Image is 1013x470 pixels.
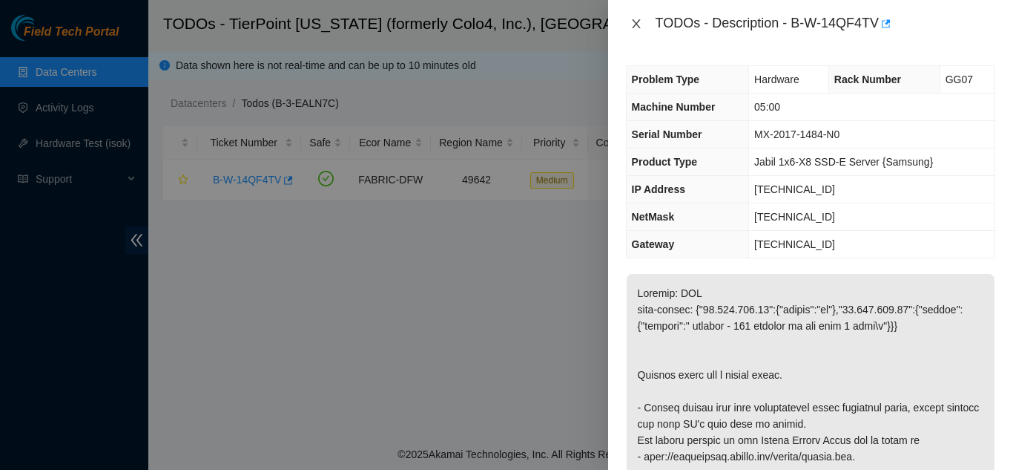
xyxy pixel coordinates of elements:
[632,156,697,168] span: Product Type
[632,74,700,85] span: Problem Type
[626,17,647,31] button: Close
[754,101,780,113] span: 05:00
[656,12,995,36] div: TODOs - Description - B-W-14QF4TV
[630,18,642,30] span: close
[754,74,799,85] span: Hardware
[632,128,702,140] span: Serial Number
[754,156,933,168] span: Jabil 1x6-X8 SSD-E Server {Samsung}
[632,183,685,195] span: IP Address
[754,211,835,223] span: [TECHNICAL_ID]
[632,211,675,223] span: NetMask
[946,74,973,85] span: GG07
[754,238,835,250] span: [TECHNICAL_ID]
[834,74,901,85] span: Rack Number
[754,128,839,140] span: MX-2017-1484-N0
[754,183,835,195] span: [TECHNICAL_ID]
[632,238,675,250] span: Gateway
[632,101,716,113] span: Machine Number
